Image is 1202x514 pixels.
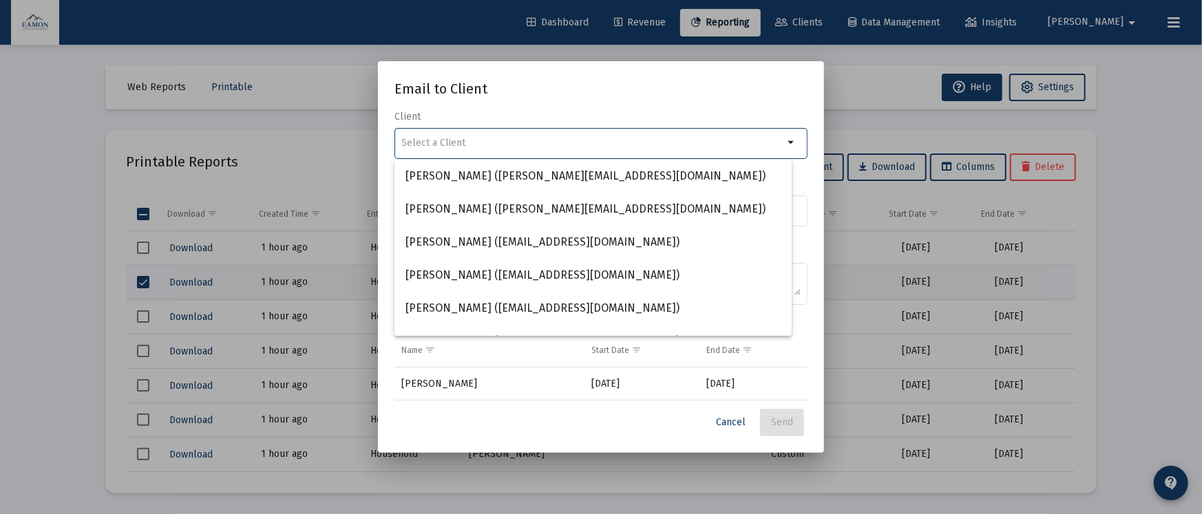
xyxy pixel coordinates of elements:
[771,416,793,428] span: Send
[716,416,746,428] span: Cancel
[405,160,781,193] span: [PERSON_NAME] ([PERSON_NAME][EMAIL_ADDRESS][DOMAIN_NAME])
[402,138,784,149] input: Select a Client
[394,334,808,400] div: Data grid
[425,345,435,355] span: Show filter options for column 'Name'
[405,259,781,292] span: [PERSON_NAME] ([EMAIL_ADDRESS][DOMAIN_NAME])
[405,325,781,358] span: [PERSON_NAME] ([EMAIL_ADDRESS][DOMAIN_NAME])
[742,345,752,355] span: Show filter options for column 'End Date'
[705,409,757,436] button: Cancel
[401,345,423,356] div: Name
[631,345,642,355] span: Show filter options for column 'Start Date'
[394,334,584,367] td: Column Name
[760,409,804,436] button: Send
[394,111,801,122] label: Client
[584,367,699,400] td: [DATE]
[706,345,740,356] div: End Date
[405,292,781,325] span: [PERSON_NAME] ([EMAIL_ADDRESS][DOMAIN_NAME])
[784,134,801,151] mat-icon: arrow_drop_down
[699,334,808,367] td: Column End Date
[394,367,584,400] td: [PERSON_NAME]
[405,193,781,226] span: [PERSON_NAME] ([PERSON_NAME][EMAIL_ADDRESS][DOMAIN_NAME])
[584,334,699,367] td: Column Start Date
[394,78,808,100] h2: Email to Client
[591,345,629,356] div: Start Date
[405,226,781,259] span: [PERSON_NAME] ([EMAIL_ADDRESS][DOMAIN_NAME])
[699,367,808,400] td: [DATE]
